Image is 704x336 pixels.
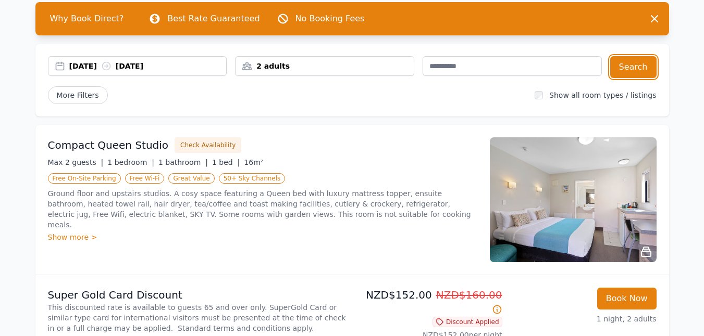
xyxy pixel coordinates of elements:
[48,173,121,184] span: Free On-Site Parking
[42,8,132,29] span: Why Book Direct?
[48,288,348,302] p: Super Gold Card Discount
[48,188,477,230] p: Ground floor and upstairs studios. A cosy space featuring a Queen bed with luxury mattress topper...
[295,12,365,25] p: No Booking Fees
[511,314,657,324] p: 1 night, 2 adults
[48,302,348,333] p: This discounted rate is available to guests 65 and over only. SuperGold Card or similar type card...
[219,173,286,184] span: 50+ Sky Channels
[356,288,502,317] p: NZD$152.00
[48,232,477,242] div: Show more >
[597,288,657,309] button: Book Now
[236,61,414,71] div: 2 adults
[610,56,657,78] button: Search
[168,173,214,184] span: Great Value
[48,158,104,166] span: Max 2 guests |
[244,158,263,166] span: 16m²
[436,289,502,301] span: NZD$160.00
[212,158,240,166] span: 1 bed |
[48,138,169,152] h3: Compact Queen Studio
[549,91,656,99] label: Show all room types / listings
[107,158,154,166] span: 1 bedroom |
[175,137,241,153] button: Check Availability
[125,173,165,184] span: Free Wi-Fi
[158,158,208,166] span: 1 bathroom |
[433,317,502,327] span: Discount Applied
[48,86,108,104] span: More Filters
[167,12,260,25] p: Best Rate Guaranteed
[69,61,227,71] div: [DATE] [DATE]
